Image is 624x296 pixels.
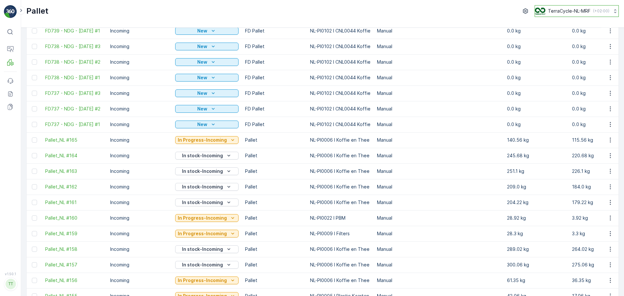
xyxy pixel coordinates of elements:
p: Manual [377,43,435,50]
button: New [175,121,239,128]
span: FD737 - NDG - [DATE] #1 [45,121,104,128]
div: Toggle Row Selected [32,200,37,205]
div: Toggle Row Selected [32,59,37,65]
p: Pallet [245,262,304,268]
button: In Progress-Incoming [175,277,239,284]
button: In stock-Incoming [175,167,239,175]
p: Manual [377,59,435,65]
div: Toggle Row Selected [32,91,37,96]
p: NL-PI0022 I PBM [310,215,370,221]
p: Incoming [110,168,169,174]
p: NL-PI0006 I Koffie en Thee [310,277,370,284]
p: NL-PI0006 I Koffie en Thee [310,137,370,143]
p: NL-PI0102 I CNL0044 Koffie [310,28,370,34]
p: Incoming [110,106,169,112]
p: Pallet [245,215,304,221]
button: In stock-Incoming [175,199,239,206]
p: Pallet [245,199,304,206]
a: FD738 - NDG - 11.09.2025 #3 [45,43,104,50]
p: In Progress-Incoming [178,230,227,237]
div: Toggle Row Selected [32,231,37,236]
p: Manual [377,152,435,159]
button: New [175,43,239,50]
div: Toggle Row Selected [32,44,37,49]
a: Pallet_NL #164 [45,152,104,159]
div: Toggle Row Selected [32,137,37,143]
span: Pallet_NL #156 [45,277,104,284]
span: Pallet_NL #160 [45,215,104,221]
p: In stock-Incoming [182,168,223,174]
p: Manual [377,168,435,174]
a: Pallet_NL #163 [45,168,104,174]
div: Toggle Row Selected [32,153,37,158]
a: Pallet_NL #165 [45,137,104,143]
p: Incoming [110,152,169,159]
a: FD737 - NDG - 04.09.2025 #1 [45,121,104,128]
p: Manual [377,184,435,190]
button: TerraCycle-NL-MRF(+02:00) [535,5,619,17]
span: FD738 - NDG - [DATE] #2 [45,59,104,65]
a: FD737 - NDG - 04.09.2025 #3 [45,90,104,97]
p: In stock-Incoming [182,262,223,268]
a: FD738 - NDG - 11.09.2025 #2 [45,59,104,65]
p: Pallet [245,277,304,284]
button: In Progress-Incoming [175,230,239,238]
a: Pallet_NL #162 [45,184,104,190]
span: v 1.50.1 [4,272,17,276]
button: In stock-Incoming [175,245,239,253]
div: Toggle Row Selected [32,247,37,252]
a: Pallet_NL #157 [45,262,104,268]
p: 289.02 kg [507,246,565,252]
p: Incoming [110,277,169,284]
p: In stock-Incoming [182,199,223,206]
p: TerraCycle-NL-MRF [548,8,591,14]
p: Incoming [110,28,169,34]
p: 300.06 kg [507,262,565,268]
p: Incoming [110,137,169,143]
button: New [175,27,239,35]
p: FD Pallet [245,121,304,128]
p: FD Pallet [245,106,304,112]
p: Pallet [245,230,304,237]
p: 0.0 kg [507,90,565,97]
p: NL-PI0006 I Koffie en Thee [310,152,370,159]
p: 28.92 kg [507,215,565,221]
p: Incoming [110,59,169,65]
p: Incoming [110,121,169,128]
p: FD Pallet [245,74,304,81]
img: logo [4,5,17,18]
span: FD737 - NDG - [DATE] #3 [45,90,104,97]
span: FD738 - NDG - [DATE] #1 [45,74,104,81]
p: Incoming [110,184,169,190]
p: Manual [377,74,435,81]
span: FD739 - NDG - [DATE] #1 [45,28,104,34]
p: Manual [377,215,435,221]
button: In Progress-Incoming [175,136,239,144]
p: Pallet [245,137,304,143]
p: Pallet [245,246,304,252]
div: Toggle Row Selected [32,184,37,189]
div: Toggle Row Selected [32,278,37,283]
a: FD737 - NDG - 04.09.2025 #2 [45,106,104,112]
a: Pallet_NL #158 [45,246,104,252]
button: In stock-Incoming [175,261,239,269]
p: In Progress-Incoming [178,215,227,221]
p: Manual [377,277,435,284]
p: Incoming [110,90,169,97]
p: NL-PI0006 I Koffie en Thee [310,184,370,190]
p: 0.0 kg [507,121,565,128]
p: NL-PI0102 I CNL0044 Koffie [310,59,370,65]
p: Manual [377,230,435,237]
div: Toggle Row Selected [32,262,37,267]
p: In Progress-Incoming [178,277,227,284]
p: ( +02:00 ) [593,8,609,14]
a: Pallet_NL #161 [45,199,104,206]
p: New [197,28,207,34]
button: New [175,74,239,82]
